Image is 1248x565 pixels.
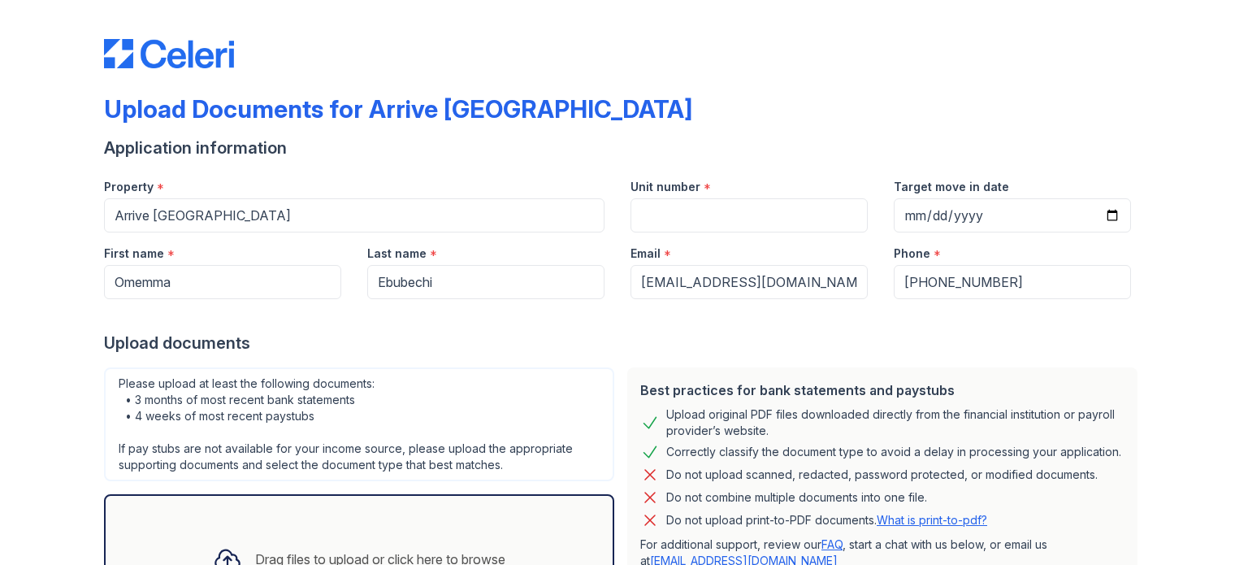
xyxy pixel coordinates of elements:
p: Do not upload print-to-PDF documents. [666,512,987,528]
div: Upload original PDF files downloaded directly from the financial institution or payroll provider’... [666,406,1124,439]
a: FAQ [821,537,843,551]
label: Target move in date [894,179,1009,195]
label: Phone [894,246,930,262]
img: CE_Logo_Blue-a8612792a0a2168367f1c8372b55b34899dd931a85d93a1a3d3e32e68fde9ad4.png [104,39,234,68]
div: Do not upload scanned, redacted, password protected, or modified documents. [666,465,1098,485]
label: Last name [367,246,427,262]
div: Please upload at least the following documents: • 3 months of most recent bank statements • 4 wee... [104,367,614,481]
div: Do not combine multiple documents into one file. [666,488,927,507]
a: What is print-to-pdf? [877,513,987,527]
label: Property [104,179,154,195]
label: Email [630,246,661,262]
label: Unit number [630,179,700,195]
div: Best practices for bank statements and paystubs [640,380,1124,400]
label: First name [104,246,164,262]
div: Upload documents [104,332,1144,354]
div: Application information [104,137,1144,159]
div: Correctly classify the document type to avoid a delay in processing your application. [666,442,1121,462]
div: Upload Documents for Arrive [GEOGRAPHIC_DATA] [104,94,692,124]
